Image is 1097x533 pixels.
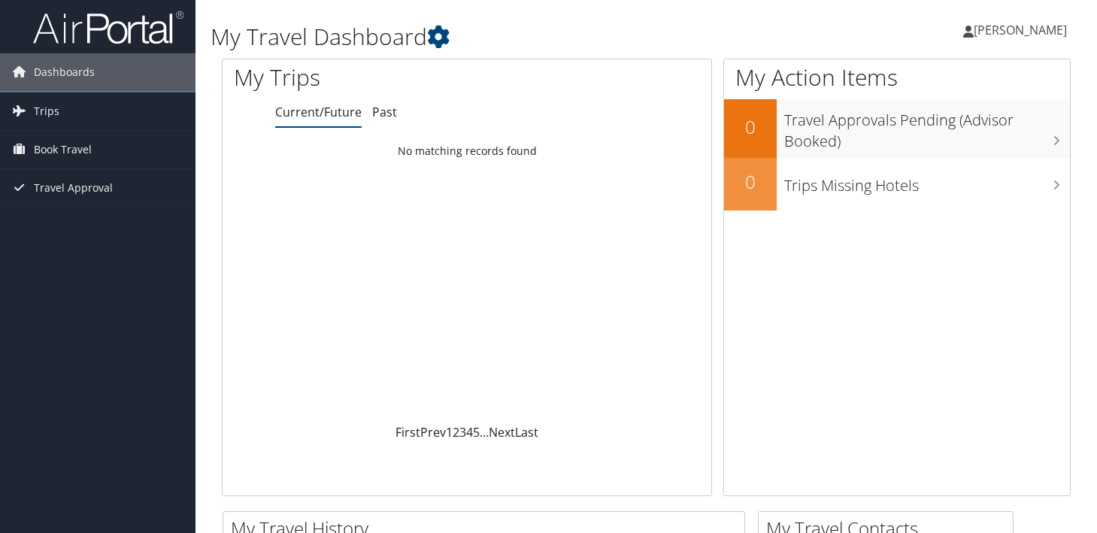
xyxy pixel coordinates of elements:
[211,21,792,53] h1: My Travel Dashboard
[784,102,1070,152] h3: Travel Approvals Pending (Advisor Booked)
[784,168,1070,196] h3: Trips Missing Hotels
[724,158,1070,210] a: 0Trips Missing Hotels
[473,424,480,441] a: 5
[724,114,777,140] h2: 0
[275,104,362,120] a: Current/Future
[372,104,397,120] a: Past
[974,22,1067,38] span: [PERSON_NAME]
[34,53,95,91] span: Dashboards
[724,62,1070,93] h1: My Action Items
[515,424,538,441] a: Last
[223,138,711,165] td: No matching records found
[420,424,446,441] a: Prev
[395,424,420,441] a: First
[963,8,1082,53] a: [PERSON_NAME]
[446,424,453,441] a: 1
[453,424,459,441] a: 2
[724,99,1070,157] a: 0Travel Approvals Pending (Advisor Booked)
[34,92,59,130] span: Trips
[724,169,777,195] h2: 0
[480,424,489,441] span: …
[33,10,183,45] img: airportal-logo.png
[234,62,496,93] h1: My Trips
[489,424,515,441] a: Next
[466,424,473,441] a: 4
[34,169,113,207] span: Travel Approval
[459,424,466,441] a: 3
[34,131,92,168] span: Book Travel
